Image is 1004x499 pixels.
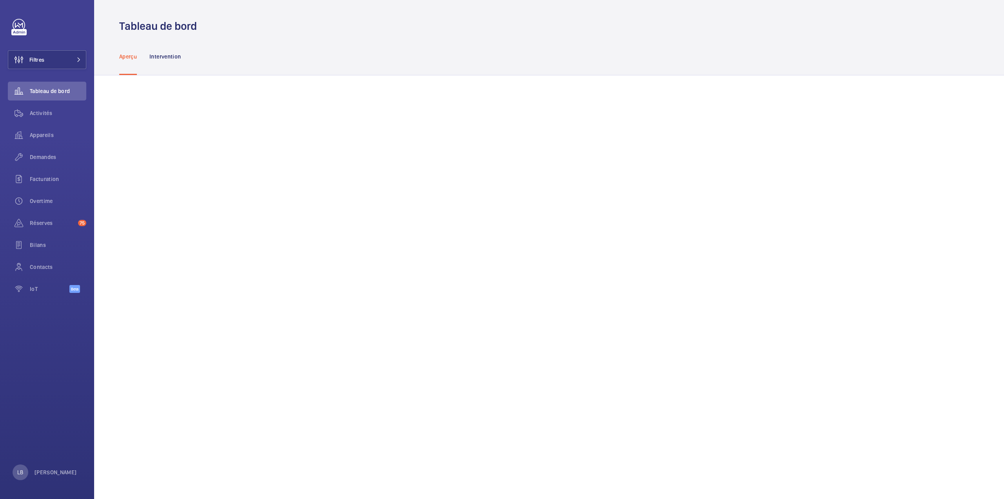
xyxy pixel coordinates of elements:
span: Beta [69,285,80,293]
span: 75 [78,220,86,226]
span: Facturation [30,175,86,183]
span: Filtres [29,56,44,64]
span: Demandes [30,153,86,161]
span: Activités [30,109,86,117]
span: Bilans [30,241,86,249]
span: Overtime [30,197,86,205]
p: LB [17,468,23,476]
h1: Tableau de bord [119,19,202,33]
p: [PERSON_NAME] [35,468,77,476]
button: Filtres [8,50,86,69]
span: Réserves [30,219,75,227]
span: Appareils [30,131,86,139]
span: Tableau de bord [30,87,86,95]
span: Contacts [30,263,86,271]
p: Aperçu [119,53,137,60]
p: Intervention [149,53,181,60]
span: IoT [30,285,69,293]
